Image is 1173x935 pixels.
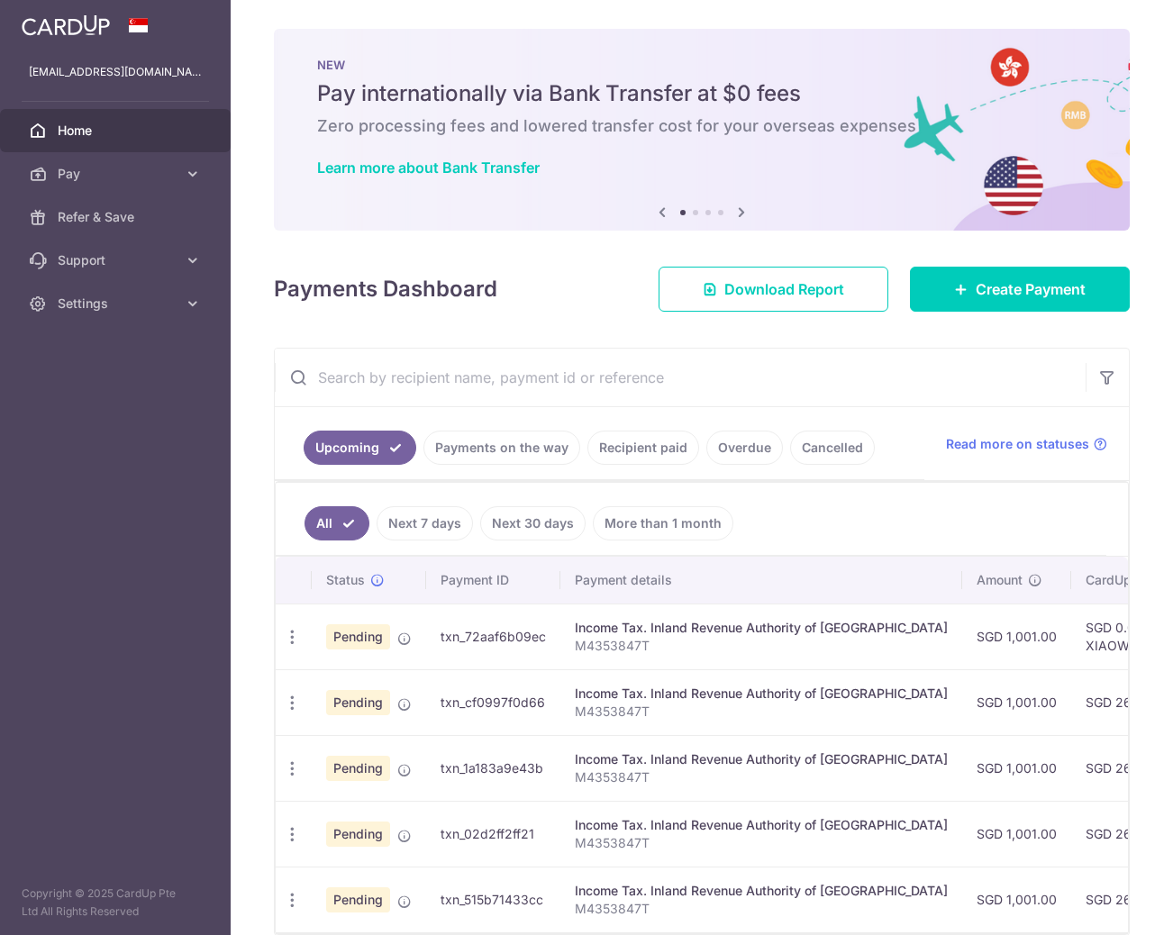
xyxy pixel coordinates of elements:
[29,63,202,81] p: [EMAIL_ADDRESS][DOMAIN_NAME]
[326,624,390,649] span: Pending
[317,79,1087,108] h5: Pay internationally via Bank Transfer at $0 fees
[976,278,1086,300] span: Create Payment
[426,557,560,604] th: Payment ID
[724,278,844,300] span: Download Report
[317,115,1087,137] h6: Zero processing fees and lowered transfer cost for your overseas expenses
[587,431,699,465] a: Recipient paid
[790,431,875,465] a: Cancelled
[58,208,177,226] span: Refer & Save
[423,431,580,465] a: Payments on the way
[480,506,586,540] a: Next 30 days
[575,834,948,852] p: M4353847T
[910,267,1130,312] a: Create Payment
[274,273,497,305] h4: Payments Dashboard
[426,867,560,932] td: txn_515b71433cc
[962,669,1071,735] td: SGD 1,001.00
[426,669,560,735] td: txn_cf0997f0d66
[377,506,473,540] a: Next 7 days
[962,801,1071,867] td: SGD 1,001.00
[58,122,177,140] span: Home
[962,867,1071,932] td: SGD 1,001.00
[58,165,177,183] span: Pay
[275,349,1086,406] input: Search by recipient name, payment id or reference
[58,251,177,269] span: Support
[575,637,948,655] p: M4353847T
[426,735,560,801] td: txn_1a183a9e43b
[326,571,365,589] span: Status
[304,431,416,465] a: Upcoming
[426,604,560,669] td: txn_72aaf6b09ec
[317,159,540,177] a: Learn more about Bank Transfer
[326,690,390,715] span: Pending
[575,619,948,637] div: Income Tax. Inland Revenue Authority of [GEOGRAPHIC_DATA]
[326,822,390,847] span: Pending
[326,756,390,781] span: Pending
[274,29,1130,231] img: Bank transfer banner
[1086,571,1154,589] span: CardUp fee
[946,435,1089,453] span: Read more on statuses
[560,557,962,604] th: Payment details
[575,685,948,703] div: Income Tax. Inland Revenue Authority of [GEOGRAPHIC_DATA]
[706,431,783,465] a: Overdue
[593,506,733,540] a: More than 1 month
[326,887,390,912] span: Pending
[962,735,1071,801] td: SGD 1,001.00
[946,435,1107,453] a: Read more on statuses
[575,768,948,786] p: M4353847T
[426,801,560,867] td: txn_02d2ff2ff21
[22,14,110,36] img: CardUp
[659,267,888,312] a: Download Report
[575,816,948,834] div: Income Tax. Inland Revenue Authority of [GEOGRAPHIC_DATA]
[575,750,948,768] div: Income Tax. Inland Revenue Authority of [GEOGRAPHIC_DATA]
[575,900,948,918] p: M4353847T
[575,882,948,900] div: Income Tax. Inland Revenue Authority of [GEOGRAPHIC_DATA]
[305,506,369,540] a: All
[575,703,948,721] p: M4353847T
[317,58,1087,72] p: NEW
[977,571,1023,589] span: Amount
[58,295,177,313] span: Settings
[962,604,1071,669] td: SGD 1,001.00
